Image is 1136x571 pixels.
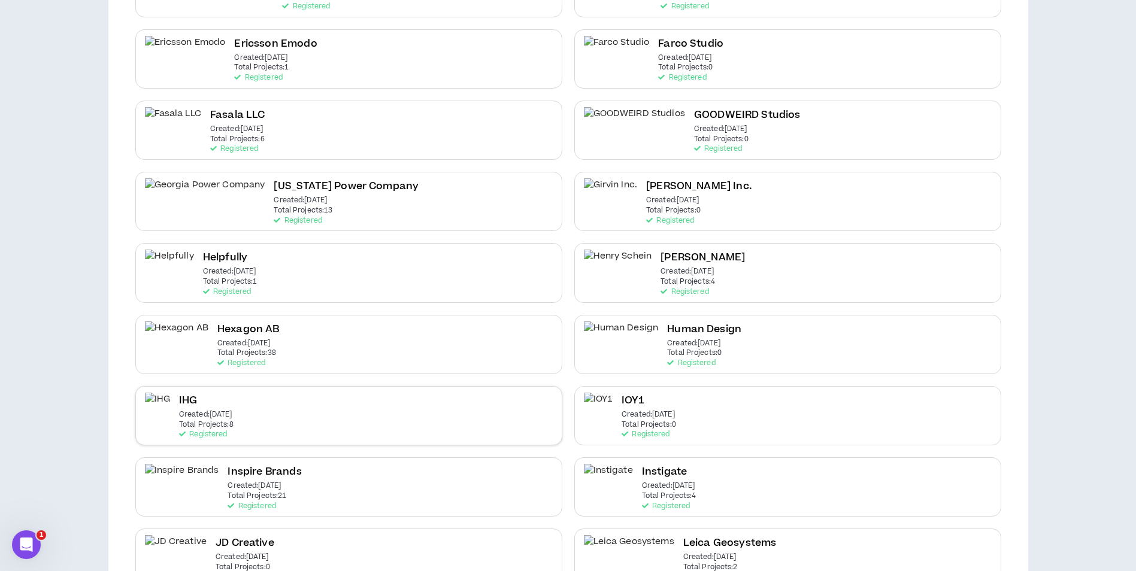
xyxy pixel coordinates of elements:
[584,36,650,63] img: Farco Studio
[622,421,676,429] p: Total Projects: 0
[274,217,322,225] p: Registered
[274,206,332,215] p: Total Projects: 13
[203,250,247,266] h2: Helpfully
[694,125,747,133] p: Created: [DATE]
[216,553,269,561] p: Created: [DATE]
[234,54,287,62] p: Created: [DATE]
[667,321,741,338] h2: Human Design
[584,250,652,277] img: Henry Schein
[661,288,708,296] p: Registered
[584,321,659,348] img: Human Design
[642,502,690,511] p: Registered
[274,196,327,205] p: Created: [DATE]
[179,393,197,409] h2: IHG
[642,492,696,500] p: Total Projects: 4
[37,530,46,540] span: 1
[646,178,752,195] h2: [PERSON_NAME] Inc.
[210,135,265,144] p: Total Projects: 6
[622,411,675,419] p: Created: [DATE]
[145,393,170,420] img: IHG
[694,107,801,123] h2: GOODWEIRD Studios
[622,393,644,409] h2: IOY1
[683,553,737,561] p: Created: [DATE]
[145,321,208,348] img: Hexagon AB
[145,250,194,277] img: Helpfully
[216,535,274,551] h2: JD Creative
[584,107,685,134] img: GOODWEIRD Studios
[228,482,281,490] p: Created: [DATE]
[210,107,265,123] h2: Fasala LLC
[145,107,201,134] img: Fasala LLC
[217,359,265,367] p: Registered
[584,393,613,420] img: IOY1
[667,359,715,367] p: Registered
[642,482,695,490] p: Created: [DATE]
[622,430,670,439] p: Registered
[661,278,715,286] p: Total Projects: 4
[584,464,633,491] img: Instigate
[658,36,723,52] h2: Farco Studio
[217,321,280,338] h2: Hexagon AB
[234,74,282,82] p: Registered
[234,36,317,52] h2: Ericsson Emodo
[658,54,711,62] p: Created: [DATE]
[661,2,708,11] p: Registered
[667,339,720,348] p: Created: [DATE]
[210,125,263,133] p: Created: [DATE]
[217,339,271,348] p: Created: [DATE]
[658,74,706,82] p: Registered
[646,196,699,205] p: Created: [DATE]
[203,268,256,276] p: Created: [DATE]
[203,278,258,286] p: Total Projects: 1
[642,464,687,480] h2: Instigate
[683,535,777,551] h2: Leica Geosystems
[584,535,674,562] img: Leica Geosystems
[658,63,713,72] p: Total Projects: 0
[228,492,286,500] p: Total Projects: 21
[145,178,265,205] img: Georgia Power Company
[12,530,41,559] iframe: Intercom live chat
[179,411,232,419] p: Created: [DATE]
[661,268,714,276] p: Created: [DATE]
[234,63,289,72] p: Total Projects: 1
[179,421,234,429] p: Total Projects: 8
[210,145,258,153] p: Registered
[228,464,301,480] h2: Inspire Brands
[217,349,276,357] p: Total Projects: 38
[282,2,330,11] p: Registered
[274,178,419,195] h2: [US_STATE] Power Company
[661,250,745,266] h2: [PERSON_NAME]
[228,502,275,511] p: Registered
[145,36,226,63] img: Ericsson Emodo
[694,135,749,144] p: Total Projects: 0
[694,145,742,153] p: Registered
[145,464,219,491] img: Inspire Brands
[646,206,701,215] p: Total Projects: 0
[179,430,227,439] p: Registered
[145,535,207,562] img: JD Creative
[203,288,251,296] p: Registered
[584,178,638,205] img: Girvin Inc.
[667,349,722,357] p: Total Projects: 0
[646,217,694,225] p: Registered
